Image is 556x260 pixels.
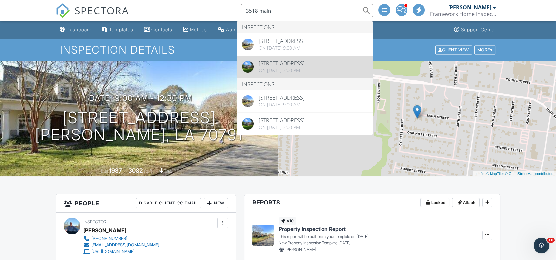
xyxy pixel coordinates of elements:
[141,24,175,36] a: Contacts
[451,24,499,36] a: Support Center
[486,172,504,176] a: © MapTiler
[259,38,305,44] div: [STREET_ADDRESS]
[242,118,254,130] img: 9130163%2Fcover_photos%2FP0cAvT6hzqZK2J8U0atU%2Foriginal.jpg
[474,172,485,176] a: Leaflet
[259,45,305,51] div: On [DATE] 9:00 am
[259,125,305,130] div: On [DATE] 3:00 pm
[109,167,122,174] div: 1987
[75,3,129,17] span: SPECTORA
[101,169,108,174] span: Built
[237,33,373,56] a: [STREET_ADDRESS] On [DATE] 9:00 am
[242,95,254,107] img: streetview
[83,225,126,235] div: [PERSON_NAME]
[237,56,373,78] a: [STREET_ADDRESS] On [DATE] 3:00 pm
[259,118,305,123] div: [STREET_ADDRESS]
[83,219,106,224] span: Inspector
[259,68,305,73] div: On [DATE] 3:00 pm
[473,171,556,177] div: |
[83,248,159,255] a: [URL][DOMAIN_NAME]
[91,242,159,248] div: [EMAIL_ADDRESS][DOMAIN_NAME]
[237,78,373,90] li: Inspections
[57,24,94,36] a: Dashboard
[91,236,127,241] div: [PHONE_NUMBER]
[215,24,258,36] a: Automations (Advanced)
[56,3,70,18] img: The Best Home Inspection Software - Spectora
[242,61,254,73] img: 9130163%2Fcover_photos%2FP0cAvT6hzqZK2J8U0atU%2Foriginal.jpg
[505,172,554,176] a: © OpenStreetMap contributors
[151,27,172,32] div: Contacts
[435,45,472,54] div: Client View
[534,238,549,253] iframe: Intercom live chat
[226,27,255,32] div: Automations
[259,102,305,107] div: On [DATE] 9:00 am
[435,47,474,52] a: Client View
[60,44,496,56] h1: Inspection Details
[259,95,305,100] div: [STREET_ADDRESS]
[237,90,373,112] a: [STREET_ADDRESS] On [DATE] 9:00 am
[128,167,143,174] div: 3032
[474,45,496,54] div: More
[83,242,159,248] a: [EMAIL_ADDRESS][DOMAIN_NAME]
[190,27,207,32] div: Metrics
[109,27,133,32] div: Templates
[35,109,243,144] h1: [STREET_ADDRESS] [PERSON_NAME], LA 70791
[66,27,92,32] div: Dashboard
[204,198,228,208] div: New
[448,4,491,11] div: [PERSON_NAME]
[100,24,136,36] a: Templates
[547,238,555,243] span: 10
[237,21,373,33] li: Inspections
[237,113,373,135] a: [STREET_ADDRESS] On [DATE] 3:00 pm
[242,39,254,50] img: streetview
[91,249,135,254] div: [URL][DOMAIN_NAME]
[241,4,373,17] input: Search everything...
[144,169,153,174] span: sq. ft.
[180,24,210,36] a: Metrics
[56,194,236,213] h3: People
[56,9,129,23] a: SPECTORA
[259,61,305,66] div: [STREET_ADDRESS]
[136,198,201,208] div: Disable Client CC Email
[430,11,496,17] div: Framework Home Inspection, LLC, LHI #10297
[165,169,172,174] span: slab
[461,27,496,32] div: Support Center
[83,235,159,242] a: [PHONE_NUMBER]
[86,94,192,103] h3: [DATE] 9:00 am - 12:30 pm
